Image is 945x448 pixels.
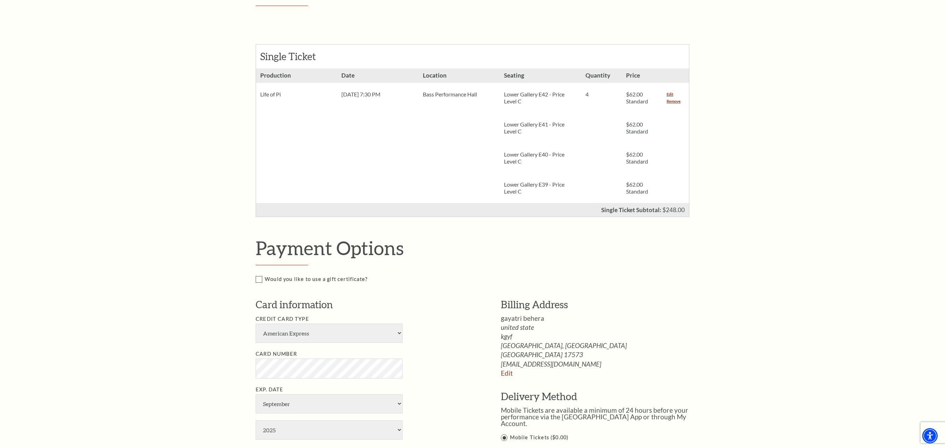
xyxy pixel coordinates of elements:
span: gayatri behera [501,314,544,322]
span: [GEOGRAPHIC_DATA] 17573 [501,351,704,358]
h3: Date [337,68,418,83]
h3: Seating [500,68,581,83]
p: Lower Gallery E39 - Price Level C [504,181,577,195]
span: Bass Performance Hall [423,91,477,97]
span: $62.00 Standard [626,121,648,135]
span: $62.00 Standard [626,181,648,195]
h2: Single Ticket [260,51,337,63]
p: Lower Gallery E42 - Price Level C [504,91,577,105]
span: united state [501,324,704,331]
h3: Location [419,68,500,83]
label: Mobile Tickets ($0.00) [501,433,704,442]
a: Edit [501,369,513,377]
select: Exp. Date [256,394,403,413]
div: Accessibility Menu [922,428,938,443]
select: Exp. Date [256,420,403,440]
h3: Price [622,68,662,83]
p: Single Ticket Subtotal: [601,207,661,213]
select: Single select [256,324,403,343]
span: $248.00 [662,206,685,214]
h2: Payment Options [256,237,704,259]
span: $62.00 Standard [626,151,648,165]
label: Credit Card Type [256,316,309,322]
a: Edit [667,91,673,98]
span: [EMAIL_ADDRESS][DOMAIN_NAME] [501,361,704,367]
span: kgyf [501,333,704,340]
span: Delivery Method [501,390,577,402]
p: Lower Gallery E40 - Price Level C [504,151,577,165]
h3: Quantity [581,68,622,83]
div: [DATE] 7:30 PM [337,83,418,106]
label: Card Number [256,351,297,357]
span: Billing Address [501,298,568,310]
p: Lower Gallery E41 - Price Level C [504,121,577,135]
h3: Production [256,68,337,83]
label: Would you like to use a gift certificate? [256,275,704,284]
p: 4 [585,91,618,98]
a: Remove [667,98,681,105]
h3: Card information [256,298,480,312]
label: Exp. Date [256,386,284,392]
span: $62.00 Standard [626,91,648,104]
span: [GEOGRAPHIC_DATA], [GEOGRAPHIC_DATA] [501,342,704,349]
p: Mobile Tickets are available a minimum of 24 hours before your performance via the [GEOGRAPHIC_DA... [501,407,704,427]
div: Life of Pi [256,83,337,106]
